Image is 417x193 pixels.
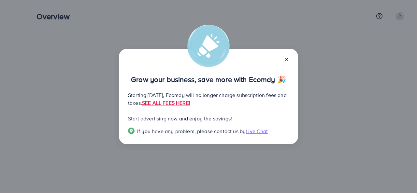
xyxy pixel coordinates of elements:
p: Grow your business, save more with Ecomdy 🎉 [128,76,289,83]
span: Live Chat [246,128,268,135]
p: Start advertising now and enjoy the savings! [128,115,289,122]
a: SEE ALL FEES HERE! [142,99,190,106]
p: Starting [DATE], Ecomdy will no longer charge subscription fees and taxes. [128,91,289,107]
img: alert [187,25,230,67]
span: If you have any problem, please contact us by [137,128,246,135]
img: Popup guide [128,128,135,134]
